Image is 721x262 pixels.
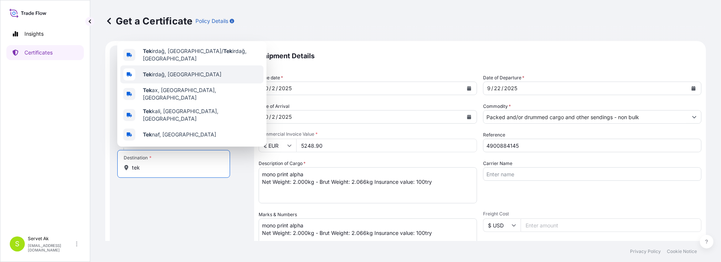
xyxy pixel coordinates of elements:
[143,47,261,62] span: irdağ, [GEOGRAPHIC_DATA]/ irdağ, [GEOGRAPHIC_DATA]
[132,164,221,171] input: Destination
[483,74,524,82] span: Date of Departure
[143,48,152,54] b: Tek
[271,84,276,93] div: day,
[259,131,477,137] span: Commercial Invoice Value
[667,248,697,254] p: Cookie Notice
[105,15,192,27] p: Get a Certificate
[483,131,505,139] label: Reference
[143,131,152,138] b: Tek
[28,243,74,252] p: [EMAIL_ADDRESS][DOMAIN_NAME]
[521,218,701,232] input: Enter amount
[271,112,276,121] div: day,
[463,82,475,94] button: Calendar
[483,160,512,167] label: Carrier Name
[15,240,20,248] span: S
[483,110,688,124] input: Type to search commodity
[143,131,216,138] span: naf, [GEOGRAPHIC_DATA]
[259,103,289,110] span: Date of Arrival
[195,17,228,25] p: Policy Details
[143,108,152,114] b: Tek
[688,110,701,124] button: Show suggestions
[463,111,475,123] button: Calendar
[503,84,518,93] div: year,
[276,112,278,121] div: /
[259,160,306,167] label: Description of Cargo
[24,49,53,56] p: Certificates
[143,71,152,77] b: Tek
[259,45,701,67] p: Shipment Details
[483,139,701,152] input: Enter booking reference
[269,84,271,93] div: /
[276,84,278,93] div: /
[501,84,503,93] div: /
[24,30,44,38] p: Insights
[143,87,152,93] b: Tek
[223,48,232,54] b: Tek
[483,103,511,110] label: Commodity
[630,248,661,254] p: Privacy Policy
[269,112,271,121] div: /
[143,86,261,101] span: ax, [GEOGRAPHIC_DATA], [GEOGRAPHIC_DATA]
[28,236,74,242] p: Servet Ak
[278,84,292,93] div: year,
[124,155,151,161] div: Destination
[486,84,491,93] div: month,
[483,211,701,217] span: Freight Cost
[278,112,292,121] div: year,
[143,108,261,123] span: kali, [GEOGRAPHIC_DATA], [GEOGRAPHIC_DATA]
[143,71,221,78] span: irdağ, [GEOGRAPHIC_DATA]
[491,84,493,93] div: /
[259,74,283,82] span: Issue date
[493,84,501,93] div: day,
[296,139,477,152] input: Enter amount
[117,41,267,147] div: Show suggestions
[688,82,700,94] button: Calendar
[259,211,297,218] label: Marks & Numbers
[483,167,701,181] input: Enter name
